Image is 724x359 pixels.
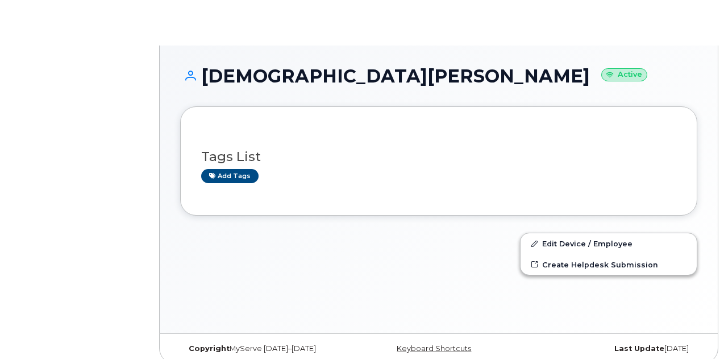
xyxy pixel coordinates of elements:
small: Active [601,68,647,81]
div: [DATE] [525,344,697,353]
strong: Copyright [189,344,230,353]
div: MyServe [DATE]–[DATE] [180,344,352,353]
a: Create Helpdesk Submission [521,254,697,275]
a: Keyboard Shortcuts [397,344,471,353]
h3: Tags List [201,150,676,164]
a: Edit Device / Employee [521,233,697,254]
h1: [DEMOGRAPHIC_DATA][PERSON_NAME] [180,66,697,86]
a: Add tags [201,169,259,183]
strong: Last Update [614,344,664,353]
